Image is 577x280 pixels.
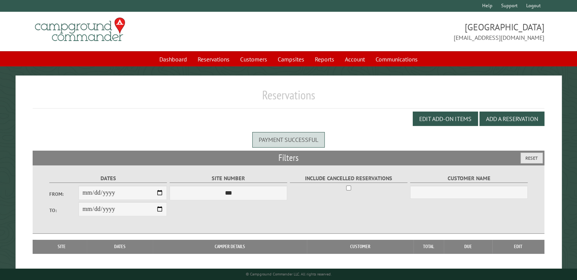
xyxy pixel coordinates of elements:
a: Campsites [273,52,309,66]
button: Reset [520,153,543,164]
th: Customer [307,240,413,253]
label: Site Number [170,174,288,183]
th: Edit [492,240,544,253]
a: Customers [236,52,272,66]
h2: Filters [33,151,544,165]
a: Dashboard [155,52,192,66]
th: Site [36,240,87,253]
th: Dates [87,240,153,253]
th: Total [413,240,444,253]
label: Customer Name [410,174,528,183]
button: Edit Add-on Items [413,112,478,126]
label: To: [49,207,79,214]
div: Payment successful [252,132,325,147]
label: From: [49,190,79,198]
label: Dates [49,174,167,183]
th: Camper Details [153,240,307,253]
span: [GEOGRAPHIC_DATA] [EMAIL_ADDRESS][DOMAIN_NAME] [289,21,544,42]
a: Account [340,52,369,66]
button: Add a Reservation [480,112,544,126]
small: © Campground Commander LLC. All rights reserved. [246,272,332,277]
img: Campground Commander [33,15,127,44]
th: Due [444,240,492,253]
a: Reports [310,52,339,66]
a: Communications [371,52,422,66]
label: Include Cancelled Reservations [290,174,408,183]
a: Reservations [193,52,234,66]
h1: Reservations [33,88,544,109]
